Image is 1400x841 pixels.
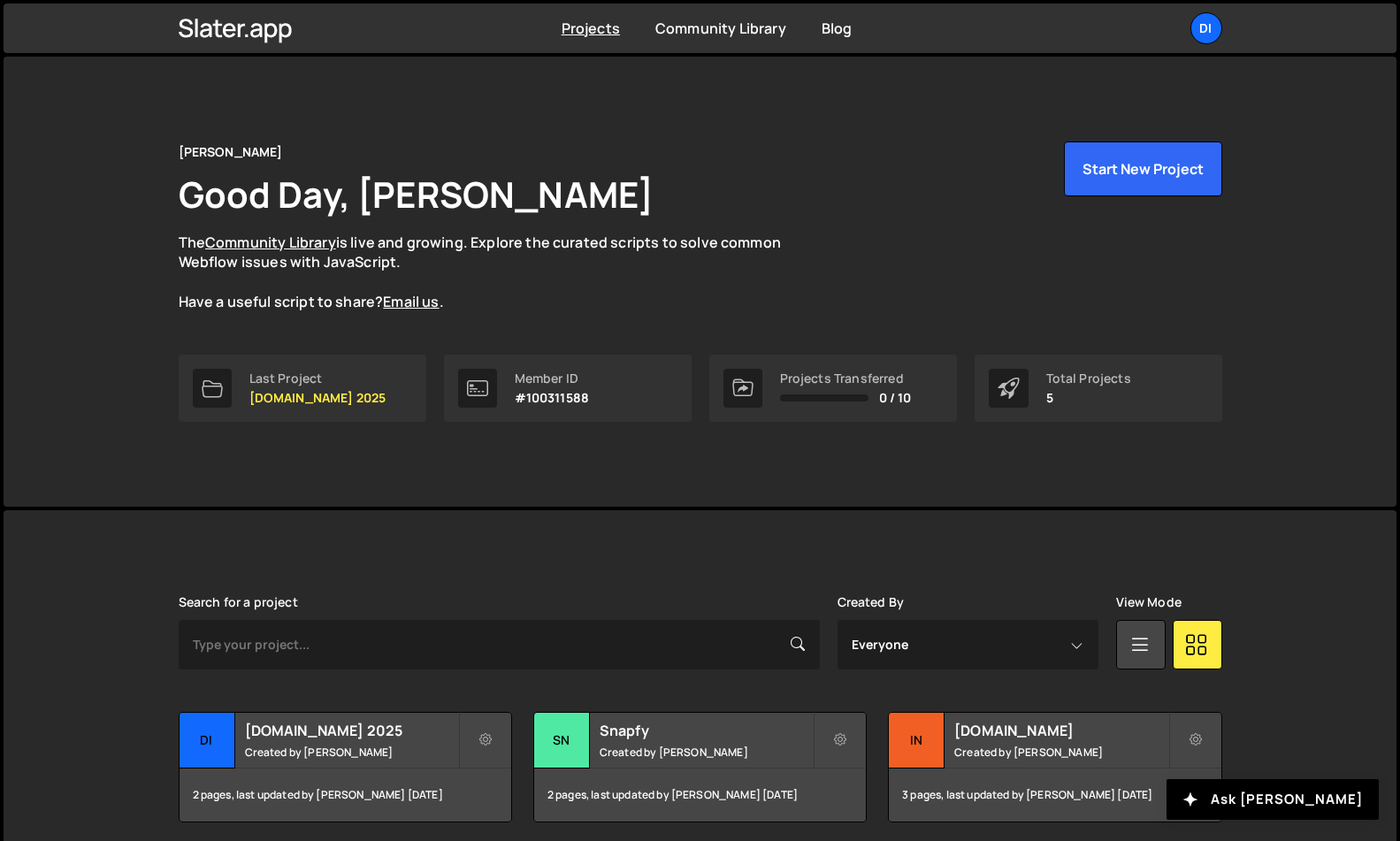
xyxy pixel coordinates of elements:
[780,371,912,386] div: Projects Transferred
[179,233,815,312] p: The is live and growing. Explore the curated scripts to solve common Webflow issues with JavaScri...
[180,713,235,768] div: di
[889,768,1220,822] div: 3 pages, last updated by [PERSON_NAME] [DATE]
[954,745,1167,760] small: Created by [PERSON_NAME]
[534,713,590,768] div: Sn
[515,391,590,405] p: #100311588
[179,141,283,163] div: [PERSON_NAME]
[179,595,298,609] label: Search for a project
[655,19,786,38] a: Community Library
[179,620,820,669] input: Type your project...
[888,712,1221,822] a: In [DOMAIN_NAME] Created by [PERSON_NAME] 3 pages, last updated by [PERSON_NAME] [DATE]
[889,713,945,768] div: In
[205,233,336,252] a: Community Library
[600,745,813,760] small: Created by [PERSON_NAME]
[515,371,590,386] div: Member ID
[1116,595,1182,609] label: View Mode
[180,768,511,822] div: 2 pages, last updated by [PERSON_NAME] [DATE]
[383,292,439,311] a: Email us
[179,355,426,422] a: Last Project [DOMAIN_NAME] 2025
[600,721,813,740] h2: Snapfy
[954,721,1167,740] h2: [DOMAIN_NAME]
[1190,12,1222,44] a: Di
[838,595,905,609] label: Created By
[179,712,512,822] a: di [DOMAIN_NAME] 2025 Created by [PERSON_NAME] 2 pages, last updated by [PERSON_NAME] [DATE]
[533,712,867,822] a: Sn Snapfy Created by [PERSON_NAME] 2 pages, last updated by [PERSON_NAME] [DATE]
[562,19,620,38] a: Projects
[822,19,853,38] a: Blog
[1064,141,1222,196] button: Start New Project
[879,391,912,405] span: 0 / 10
[245,745,458,760] small: Created by [PERSON_NAME]
[1046,391,1131,405] p: 5
[249,371,386,386] div: Last Project
[1046,371,1131,386] div: Total Projects
[179,170,654,218] h1: Good Day, [PERSON_NAME]
[249,391,386,405] p: [DOMAIN_NAME] 2025
[245,721,458,740] h2: [DOMAIN_NAME] 2025
[1167,779,1379,820] button: Ask [PERSON_NAME]
[534,768,866,822] div: 2 pages, last updated by [PERSON_NAME] [DATE]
